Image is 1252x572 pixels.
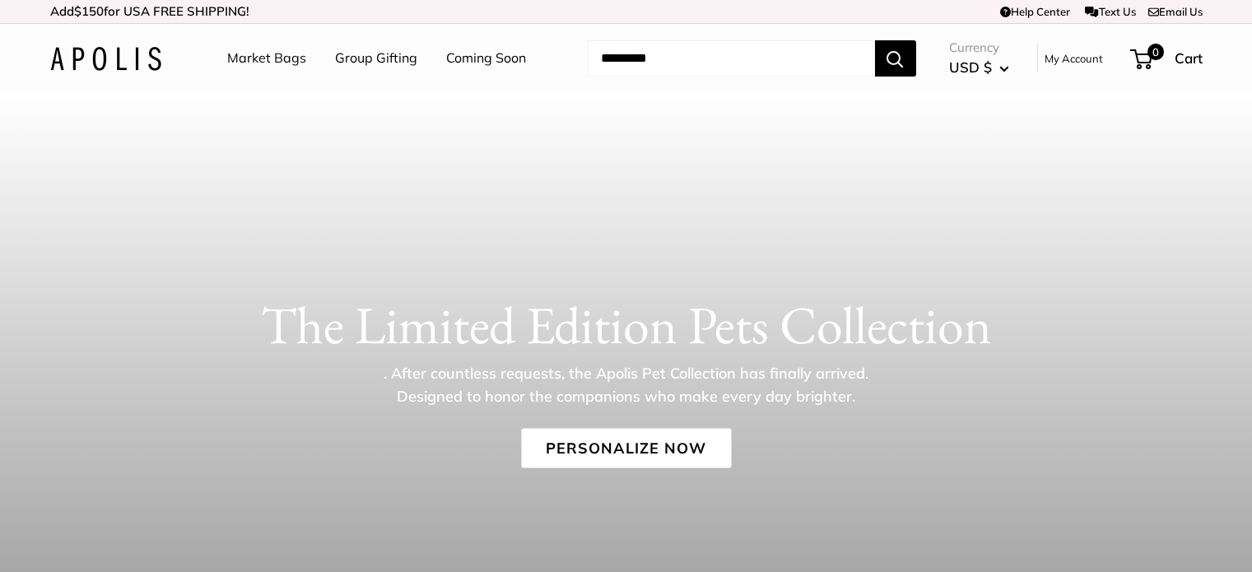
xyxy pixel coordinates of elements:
a: My Account [1045,49,1103,68]
input: Search... [588,40,875,77]
a: Email Us [1148,5,1203,18]
button: Search [875,40,916,77]
span: Currency [949,36,1009,59]
a: Coming Soon [446,46,526,71]
h1: The Limited Edition Pets Collection [50,294,1203,356]
button: USD $ [949,54,1009,81]
a: Text Us [1085,5,1135,18]
span: $150 [74,3,104,19]
a: Help Center [1000,5,1070,18]
a: Group Gifting [335,46,417,71]
a: 0 Cart [1132,45,1203,72]
span: 0 [1147,44,1163,60]
img: Apolis [50,47,161,71]
a: Personalize Now [521,429,731,468]
a: Market Bags [227,46,306,71]
p: . After countless requests, the Apolis Pet Collection has finally arrived. Designed to honor the ... [359,362,894,408]
span: Cart [1175,49,1203,67]
span: USD $ [949,58,992,76]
